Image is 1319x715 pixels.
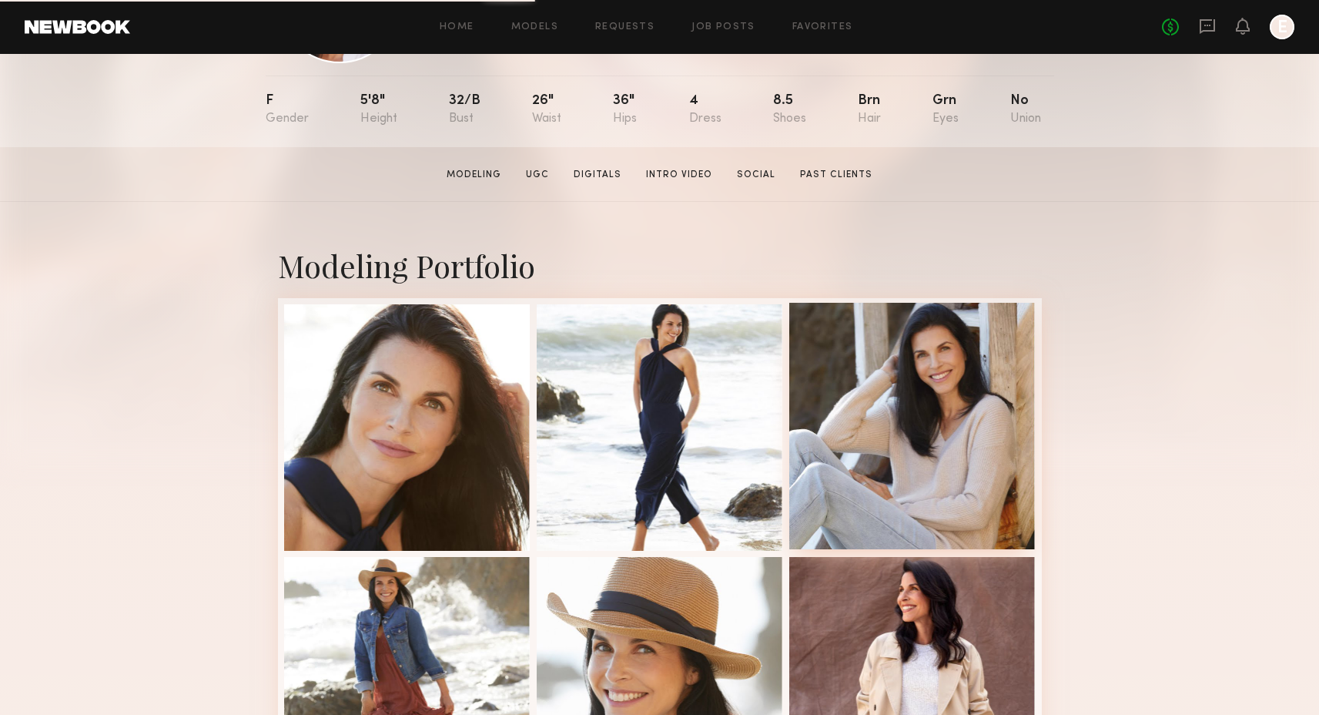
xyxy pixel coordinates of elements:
[613,94,637,126] div: 36"
[691,22,755,32] a: Job Posts
[792,22,853,32] a: Favorites
[1010,94,1041,126] div: No
[731,168,782,182] a: Social
[266,94,309,126] div: F
[532,94,561,126] div: 26"
[794,168,879,182] a: Past Clients
[449,94,480,126] div: 32/b
[858,94,881,126] div: Brn
[595,22,654,32] a: Requests
[520,168,555,182] a: UGC
[278,245,1042,286] div: Modeling Portfolio
[773,94,806,126] div: 8.5
[511,22,558,32] a: Models
[360,94,397,126] div: 5'8"
[689,94,721,126] div: 4
[440,22,474,32] a: Home
[567,168,628,182] a: Digitals
[440,168,507,182] a: Modeling
[640,168,718,182] a: Intro Video
[1270,15,1294,39] a: E
[932,94,959,126] div: Grn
